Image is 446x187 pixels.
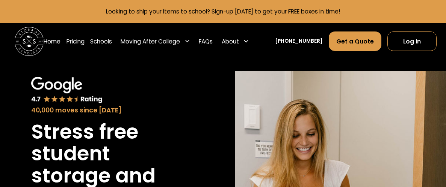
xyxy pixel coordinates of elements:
[31,77,103,104] img: Google 4.7 star rating
[199,31,213,51] a: FAQs
[121,37,180,46] div: Moving After College
[387,31,437,51] a: Log In
[118,31,193,51] div: Moving After College
[90,31,112,51] a: Schools
[15,27,44,56] a: home
[219,31,252,51] div: About
[44,31,60,51] a: Home
[31,105,192,115] div: 40,000 moves since [DATE]
[275,37,323,45] a: [PHONE_NUMBER]
[106,7,340,15] a: Looking to ship your items to school? Sign-up [DATE] to get your FREE boxes in time!
[329,31,382,51] a: Get a Quote
[15,27,44,56] img: Storage Scholars main logo
[222,37,239,46] div: About
[67,31,85,51] a: Pricing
